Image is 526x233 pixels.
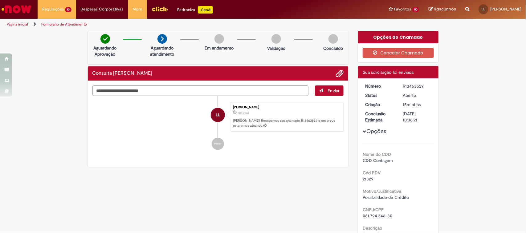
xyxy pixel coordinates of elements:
span: Possibilidade de Crédito [363,195,409,200]
time: 29/08/2025 16:38:17 [403,102,421,107]
img: ServiceNow [1,3,32,15]
img: img-circle-grey.png [328,34,338,44]
p: [PERSON_NAME]! Recebemos seu chamado R13463529 e em breve estaremos atuando. [233,118,340,128]
h2: Consulta Serasa Histórico de tíquete [92,71,153,76]
p: Aguardando Aprovação [90,45,120,57]
div: Lucas Madeira De Lima [211,108,225,122]
div: [PERSON_NAME] [233,105,340,109]
b: Nome do CDD [363,152,391,157]
div: Opções do Chamado [358,31,438,43]
span: Requisições [42,6,64,12]
dt: Status [361,92,398,98]
span: More [133,6,142,12]
span: Favoritos [394,6,411,12]
span: CDD Contagem [363,158,393,163]
p: Concluído [323,45,343,51]
ul: Trilhas de página [5,19,346,30]
span: LL [482,7,485,11]
dt: Número [361,83,398,89]
span: Enviar [328,88,340,93]
span: [PERSON_NAME] [490,6,521,12]
b: CNPJ/CPF [363,207,383,212]
div: [DATE] 10:38:21 [403,111,432,123]
dt: Criação [361,101,398,108]
b: Descrição [363,225,382,231]
li: Lucas Madeira De Lima [92,102,344,132]
span: 081.794.346-30 [363,213,392,219]
time: 29/08/2025 16:38:17 [238,111,249,115]
span: Rascunhos [434,6,456,12]
p: +GenAi [198,6,213,14]
button: Adicionar anexos [336,69,344,77]
span: 15m atrás [238,111,249,115]
img: click_logo_yellow_360x200.png [152,4,168,14]
button: Cancelar Chamado [363,48,434,58]
span: 15m atrás [403,102,421,107]
img: img-circle-grey.png [214,34,224,44]
span: Sua solicitação foi enviada [363,69,414,75]
span: 50 [412,7,419,12]
div: 29/08/2025 16:38:17 [403,101,432,108]
a: Rascunhos [429,6,456,12]
b: Motivo/Justificativa [363,188,401,194]
button: Enviar [315,85,344,96]
img: img-circle-grey.png [271,34,281,44]
p: Em andamento [205,45,234,51]
div: Padroniza [177,6,213,14]
span: Despesas Corporativas [81,6,124,12]
a: Página inicial [7,22,28,27]
p: Validação [267,45,285,51]
span: 10 [65,7,71,12]
p: Aguardando atendimento [147,45,177,57]
img: arrow-next.png [157,34,167,44]
textarea: Digite sua mensagem aqui... [92,85,309,96]
span: 21329 [363,176,373,182]
img: check-circle-green.png [100,34,110,44]
div: Aberto [403,92,432,98]
a: Formulário de Atendimento [41,22,87,27]
span: LL [216,108,220,122]
div: R13463529 [403,83,432,89]
ul: Histórico de tíquete [92,96,344,156]
b: Cód PDV [363,170,381,176]
dt: Conclusão Estimada [361,111,398,123]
